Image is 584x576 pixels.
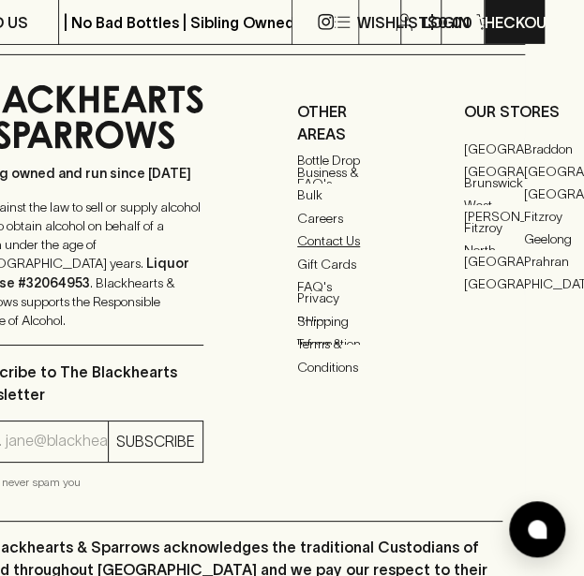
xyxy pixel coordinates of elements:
a: Fitzroy [524,205,584,228]
a: Careers [297,207,370,229]
a: [GEOGRAPHIC_DATA] [524,183,584,205]
a: Gift Cards [297,253,370,275]
p: OUR STORES [464,100,584,123]
a: Business & Bulk Gifting [297,184,370,206]
a: [GEOGRAPHIC_DATA] [464,160,524,183]
button: SUBSCRIBE [109,421,202,462]
p: Wishlist [357,11,428,34]
a: Privacy Policy [297,299,370,321]
a: Fitzroy North [464,228,524,250]
a: [GEOGRAPHIC_DATA] [464,250,524,273]
p: $0.00 [427,11,472,34]
a: Prahran [524,250,584,273]
a: [GEOGRAPHIC_DATA] [464,273,524,295]
a: [PERSON_NAME] [464,205,524,228]
a: FAQ's [297,275,370,298]
p: OTHER AREAS [297,100,370,145]
a: [GEOGRAPHIC_DATA] [464,138,524,160]
a: Terms & Conditions [297,345,370,367]
a: [GEOGRAPHIC_DATA] [524,160,584,183]
a: Contact Us [297,229,370,252]
p: Login [423,11,470,34]
p: Checkout [472,11,557,34]
a: Geelong [524,228,584,250]
a: Shipping Information [297,321,370,344]
a: Brunswick West [464,183,524,205]
a: Braddon [524,138,584,160]
p: SUBSCRIBE [116,430,195,452]
img: bubble-icon [528,520,547,539]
